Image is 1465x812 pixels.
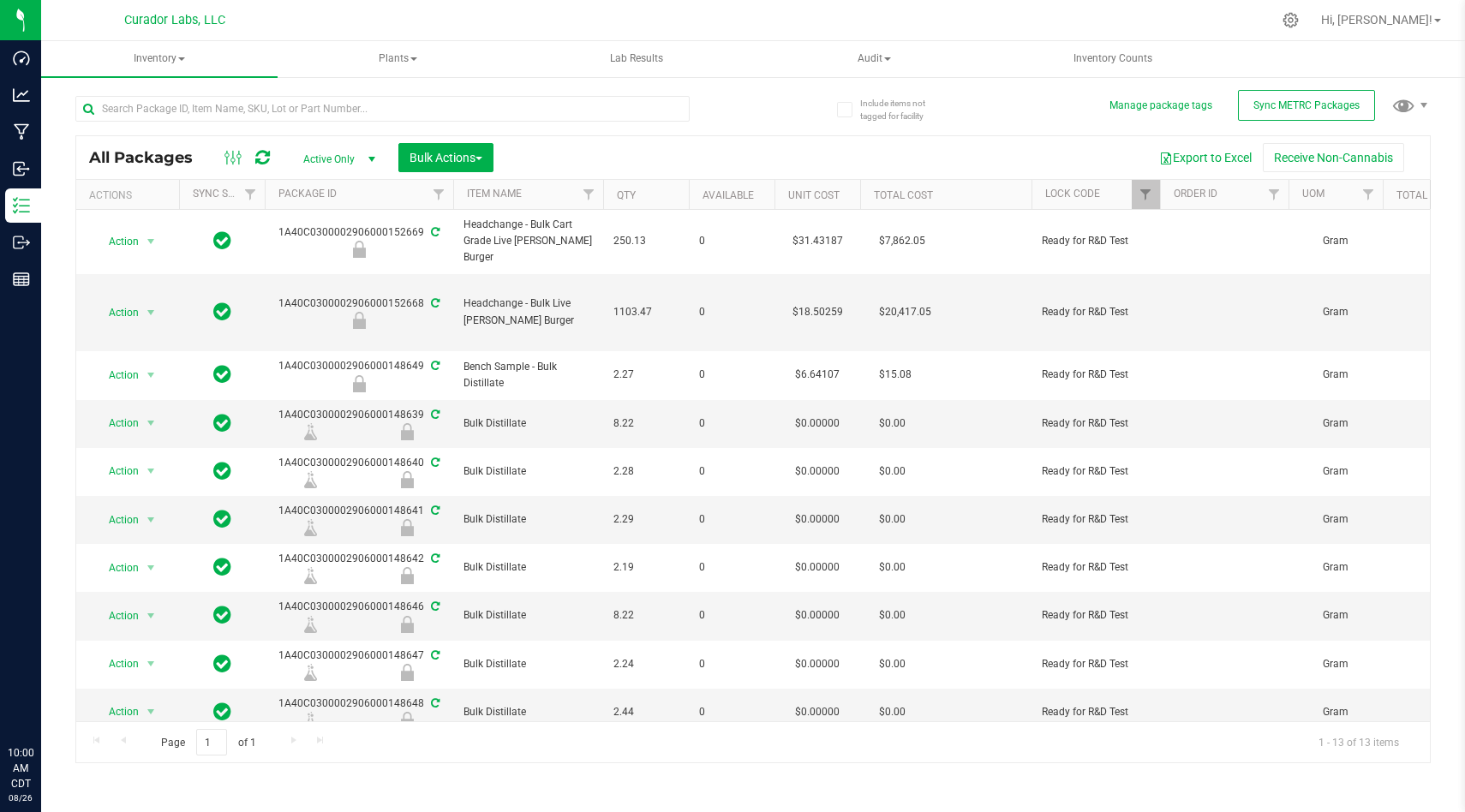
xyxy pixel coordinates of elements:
[1042,463,1150,480] span: Ready for R&D Test
[870,603,914,628] span: $0.00
[262,696,456,729] div: 1A40C0300002906000148648
[213,700,231,724] span: In Sync
[213,652,231,676] span: In Sync
[756,41,993,77] a: Audit
[699,367,764,383] span: 0
[262,375,456,392] div: Ready for R&D Test
[262,616,359,633] div: Lab Sample
[1109,99,1212,113] button: Manage package tags
[870,652,914,677] span: $0.00
[262,241,456,258] div: Ready for R&D Test
[1174,188,1217,200] a: Order Id
[93,459,140,483] span: Action
[587,51,686,66] span: Lab Results
[13,271,30,288] inline-svg: Reports
[870,459,914,484] span: $0.00
[141,508,162,532] span: select
[1299,367,1372,383] span: Gram
[359,567,456,584] div: Ready for R&D Test
[13,50,30,67] inline-svg: Dashboard
[463,217,593,266] span: Headchange - Bulk Cart Grade Live [PERSON_NAME] Burger
[613,304,679,320] span: 1103.47
[463,704,593,720] span: Bulk Distillate
[613,704,679,720] span: 2.44
[518,41,755,77] a: Lab Results
[262,712,359,729] div: Lab Sample
[262,358,456,391] div: 1A40C0300002906000148649
[213,555,231,579] span: In Sync
[699,511,764,528] span: 0
[463,463,593,480] span: Bulk Distillate
[1299,607,1372,624] span: Gram
[41,41,278,77] a: Inventory
[1042,233,1150,249] span: Ready for R&D Test
[213,229,231,253] span: In Sync
[774,689,860,737] td: $0.00000
[1263,143,1404,172] button: Receive Non-Cannabis
[1299,559,1372,576] span: Gram
[699,304,764,320] span: 0
[1280,12,1301,28] div: Manage settings
[262,224,456,258] div: 1A40C0300002906000152669
[1042,415,1150,432] span: Ready for R&D Test
[774,448,860,496] td: $0.00000
[359,423,456,440] div: Ready for R&D Test
[870,362,920,387] span: $15.08
[1299,233,1372,249] span: Gram
[262,664,359,681] div: Lab Sample
[428,552,439,564] span: Sync from Compliance System
[1238,90,1375,121] button: Sync METRC Packages
[262,312,456,329] div: Ready for R&D Test
[193,188,259,200] a: Sync Status
[774,400,860,448] td: $0.00000
[428,297,439,309] span: Sync from Compliance System
[699,463,764,480] span: 0
[1299,704,1372,720] span: Gram
[699,607,764,624] span: 0
[93,363,140,387] span: Action
[1260,180,1289,209] a: Filter
[213,362,231,386] span: In Sync
[93,604,140,628] span: Action
[359,664,456,681] div: Ready for R&D Test
[124,13,225,27] span: Curador Labs, LLC
[463,415,593,432] span: Bulk Distillate
[1305,729,1413,755] span: 1 - 13 of 13 items
[1302,188,1324,200] a: UOM
[613,367,679,383] span: 2.27
[1132,180,1160,209] a: Filter
[1148,143,1263,172] button: Export to Excel
[1299,463,1372,480] span: Gram
[13,123,30,140] inline-svg: Manufacturing
[995,41,1231,77] a: Inventory Counts
[17,675,69,726] iframe: Resource center
[699,704,764,720] span: 0
[262,423,359,440] div: Lab Sample
[13,160,30,177] inline-svg: Inbound
[51,672,71,693] iframe: Resource center unread badge
[262,296,456,329] div: 1A40C0300002906000152668
[141,556,162,580] span: select
[428,649,439,661] span: Sync from Compliance System
[1299,656,1372,672] span: Gram
[613,233,679,249] span: 250.13
[1396,189,1458,201] a: Total THC%
[1042,607,1150,624] span: Ready for R&D Test
[428,360,439,372] span: Sync from Compliance System
[213,411,231,435] span: In Sync
[774,592,860,640] td: $0.00000
[774,544,860,592] td: $0.00000
[93,301,140,325] span: Action
[1042,304,1150,320] span: Ready for R&D Test
[278,188,337,200] a: Package ID
[213,603,231,627] span: In Sync
[870,300,940,325] span: $20,417.05
[141,363,162,387] span: select
[262,599,456,632] div: 1A40C0300002906000148646
[262,551,456,584] div: 1A40C0300002906000148642
[359,519,456,536] div: Ready for R&D Test
[359,471,456,488] div: Ready for R&D Test
[1299,304,1372,320] span: Gram
[141,459,162,483] span: select
[141,411,162,435] span: select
